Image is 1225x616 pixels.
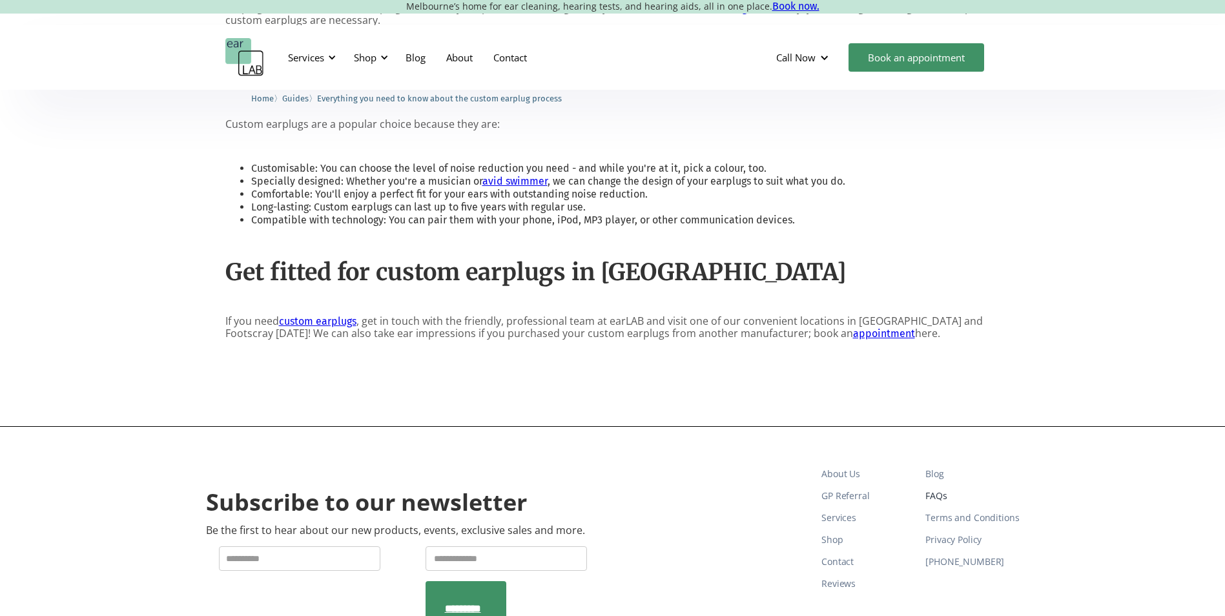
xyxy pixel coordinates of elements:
p: ‍ [225,233,1000,245]
a: Blog [395,39,436,76]
a: Contact [483,39,537,76]
a: Everything you need to know about the custom earplug process [317,92,562,104]
li: 〉 [251,92,282,105]
a: home [225,38,264,77]
li: Long-lasting: Custom earplugs can last up to five years with regular use. [251,201,1000,214]
a: [PHONE_NUMBER] [925,551,1019,573]
p: Be the first to hear about our new products, events, exclusive sales and more. [206,524,585,537]
li: Comfortable: You'll enjoy a perfect fit for your ears with outstanding noise reduction. [251,188,1000,201]
p: ‍ [225,349,1000,362]
div: Services [280,38,340,77]
a: FAQs [925,485,1019,507]
li: 〉 [282,92,317,105]
div: Shop [354,51,376,64]
a: avid swimmer [482,175,548,187]
p: ‍ [225,293,1000,305]
span: Everything you need to know about the custom earplug process [317,94,562,103]
a: custom earplugs [279,315,356,327]
p: Custom earplugs are a popular choice because they are: [225,118,1000,130]
a: Home [251,92,274,104]
strong: Get fitted for custom earplugs in [GEOGRAPHIC_DATA] [225,258,847,287]
a: Shop [821,529,915,551]
li: Customisable: You can choose the level of noise reduction you need - and while you're at it, pick... [251,162,1000,175]
span: Guides [282,94,309,103]
div: Call Now [776,51,816,64]
a: musician or sound engineer [642,2,772,14]
a: Book an appointment [849,43,984,72]
div: Services [288,51,324,64]
p: ‍ [225,140,1000,152]
div: Shop [346,38,392,77]
a: Terms and Conditions [925,507,1019,529]
a: Reviews [821,573,915,595]
a: Contact [821,551,915,573]
li: Compatible with technology: You can pair them with your phone, iPod, MP3 player, or other communi... [251,214,1000,227]
div: Call Now [766,38,842,77]
a: GP Referral [821,485,915,507]
a: Guides [282,92,309,104]
a: About [436,39,483,76]
span: Home [251,94,274,103]
li: Specially designed: Whether you're a musician or , we can change the design of your earplugs to s... [251,175,1000,188]
p: If you need , get in touch with the friendly, professional team at earLAB and visit one of our co... [225,315,1000,340]
a: About Us [821,463,915,485]
a: appointment [853,327,915,340]
h2: Subscribe to our newsletter [206,488,527,518]
a: Services [821,507,915,529]
a: Blog [925,463,1019,485]
a: Privacy Policy [925,529,1019,551]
